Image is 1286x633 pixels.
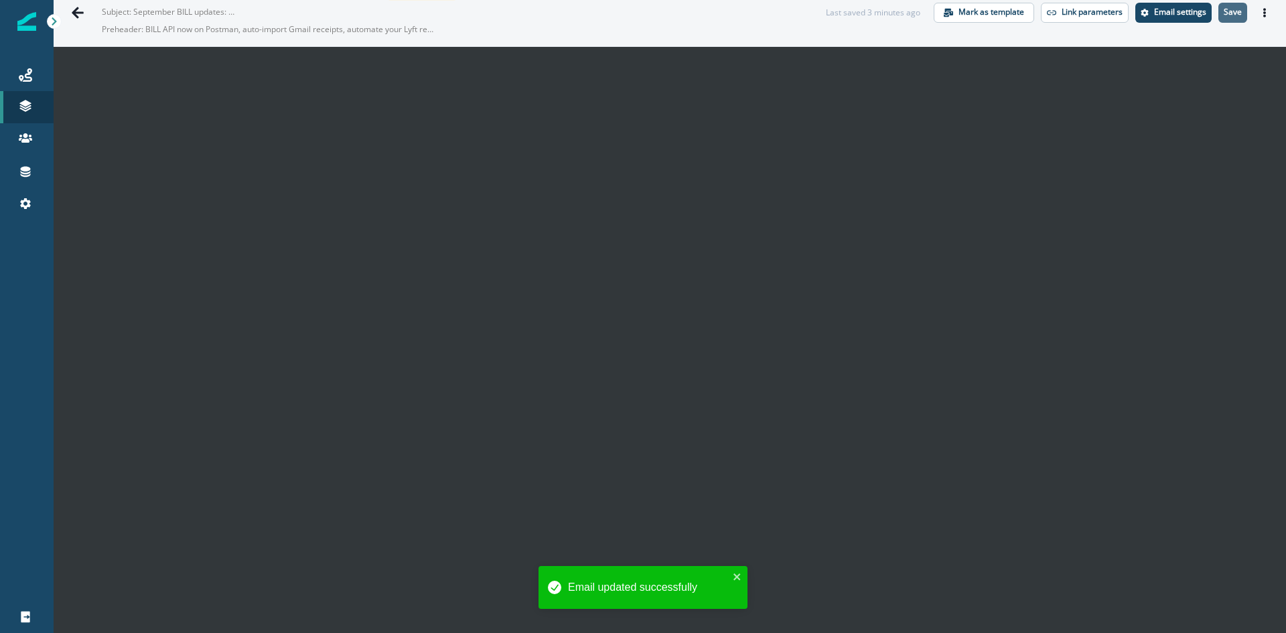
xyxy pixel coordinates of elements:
[17,12,36,31] img: Inflection
[1218,3,1247,23] button: Save
[733,571,742,582] button: close
[934,3,1034,23] button: Mark as template
[1062,7,1123,17] p: Link parameters
[102,18,437,41] p: Preheader: BILL API now on Postman, auto-import Gmail receipts, automate your Lyft receipts, and ...
[958,7,1024,17] p: Mark as template
[1254,3,1275,23] button: Actions
[1224,7,1242,17] p: Save
[1135,3,1212,23] button: Settings
[1041,3,1129,23] button: Link parameters
[1154,7,1206,17] p: Email settings
[568,579,729,595] div: Email updated successfully
[826,7,920,19] div: Last saved 3 minutes ago
[102,1,236,18] p: Subject: September BILL updates: Join us in [GEOGRAPHIC_DATA] and build your own mini-me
